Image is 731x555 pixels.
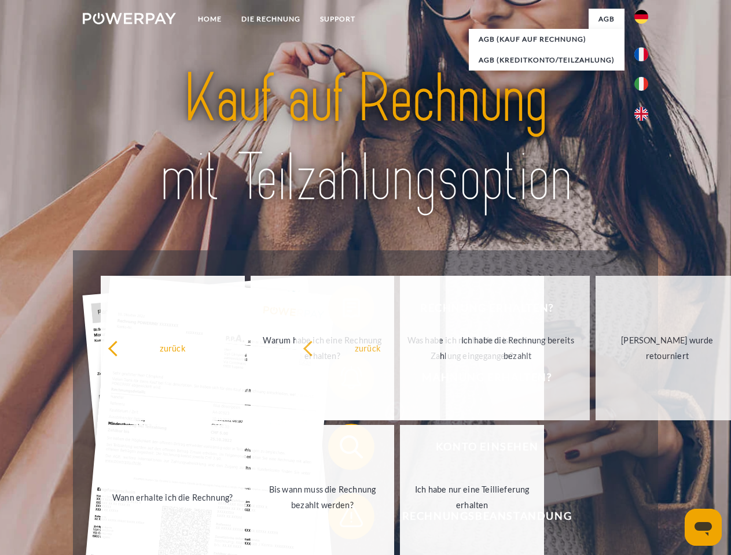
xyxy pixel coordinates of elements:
div: zurück [303,340,433,356]
a: agb [589,9,625,29]
img: de [634,10,648,24]
div: Ich habe nur eine Teillieferung erhalten [407,482,537,513]
a: AGB (Kauf auf Rechnung) [469,29,625,50]
div: Ich habe die Rechnung bereits bezahlt [453,332,583,364]
a: SUPPORT [310,9,365,29]
img: fr [634,47,648,61]
img: en [634,107,648,121]
a: AGB (Kreditkonto/Teilzahlung) [469,50,625,71]
div: Bis wann muss die Rechnung bezahlt werden? [258,482,388,513]
iframe: Schaltfläche zum Öffnen des Messaging-Fensters [685,509,722,546]
img: title-powerpay_de.svg [111,55,620,221]
a: Home [188,9,232,29]
div: Warum habe ich eine Rechnung erhalten? [258,332,388,364]
div: Wann erhalte ich die Rechnung? [108,489,238,505]
img: logo-powerpay-white.svg [83,13,176,24]
img: it [634,77,648,91]
div: zurück [108,340,238,356]
a: DIE RECHNUNG [232,9,310,29]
